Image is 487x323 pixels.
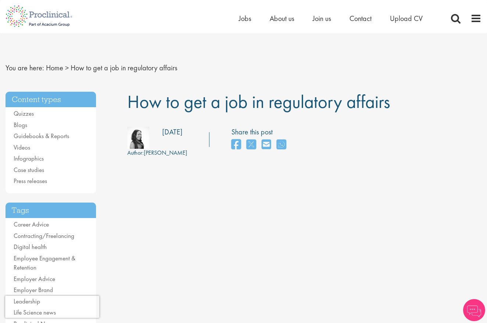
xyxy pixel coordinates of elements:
[14,109,34,117] a: Quizzes
[127,149,144,157] span: Author:
[270,14,294,23] a: About us
[46,63,63,73] a: breadcrumb link
[65,63,69,73] span: >
[463,299,485,321] img: Chatbot
[14,132,69,140] a: Guidebooks & Reports
[14,232,74,240] a: Contracting/Freelancing
[277,137,286,153] a: share on whats app
[262,137,271,153] a: share on email
[14,143,30,151] a: Videos
[127,149,187,157] div: [PERSON_NAME]
[14,121,27,129] a: Blogs
[14,166,44,174] a: Case studies
[231,127,290,137] label: Share this post
[14,177,47,185] a: Press releases
[5,296,99,318] iframe: reCAPTCHA
[14,154,44,162] a: Infographics
[246,137,256,153] a: share on twitter
[127,90,390,113] span: How to get a job in regulatory affairs
[239,14,251,23] a: Jobs
[349,14,372,23] a: Contact
[6,63,44,73] span: You are here:
[71,63,177,73] span: How to get a job in regulatory affairs
[6,92,96,108] h3: Content types
[231,137,241,153] a: share on facebook
[14,243,47,251] a: Digital health
[127,127,149,149] img: 383e1147-3b0e-4ab7-6ae9-08d7f17c413d
[6,203,96,218] h3: Tags
[14,254,75,272] a: Employee Engagement & Retention
[162,127,182,137] div: [DATE]
[14,275,55,283] a: Employer Advice
[390,14,423,23] a: Upload CV
[313,14,331,23] a: Join us
[14,286,53,294] a: Employer Brand
[14,220,49,228] a: Career Advice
